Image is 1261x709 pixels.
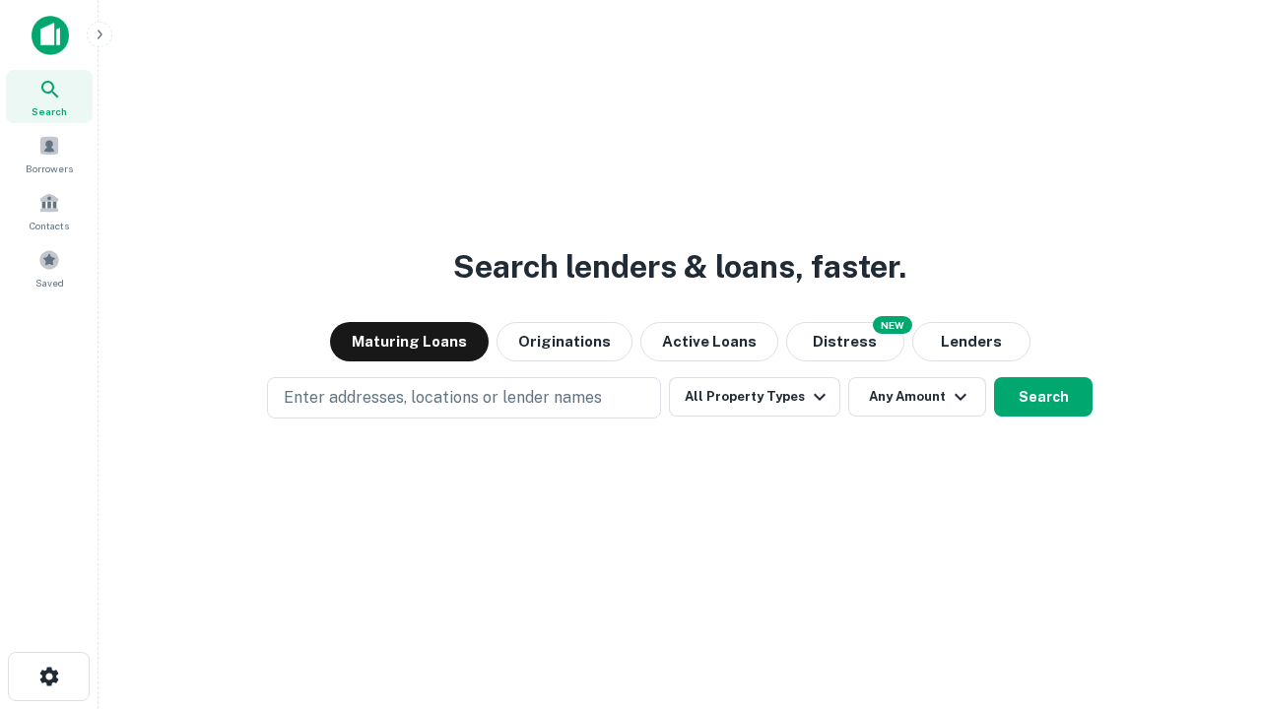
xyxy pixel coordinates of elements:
[6,241,93,294] a: Saved
[848,377,986,417] button: Any Amount
[640,322,778,361] button: Active Loans
[669,377,840,417] button: All Property Types
[6,184,93,237] a: Contacts
[330,322,489,361] button: Maturing Loans
[284,386,602,410] p: Enter addresses, locations or lender names
[6,127,93,180] a: Borrowers
[26,161,73,176] span: Borrowers
[32,16,69,55] img: capitalize-icon.png
[912,322,1030,361] button: Lenders
[32,103,67,119] span: Search
[1162,551,1261,646] iframe: Chat Widget
[497,322,632,361] button: Originations
[35,275,64,290] span: Saved
[453,243,906,290] h3: Search lenders & loans, faster.
[994,377,1093,417] button: Search
[6,70,93,123] a: Search
[30,218,69,233] span: Contacts
[873,316,912,334] div: NEW
[786,322,904,361] button: Search distressed loans with lien and other non-mortgage details.
[267,377,661,419] button: Enter addresses, locations or lender names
